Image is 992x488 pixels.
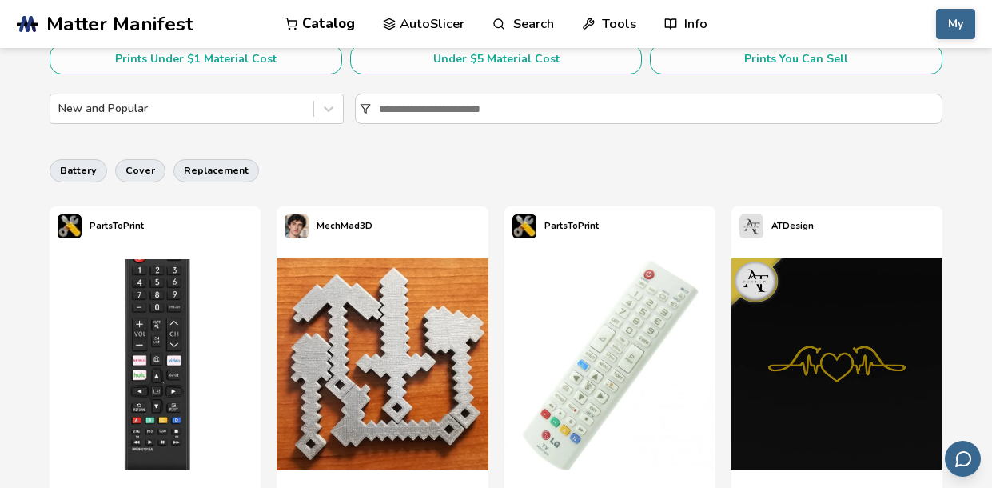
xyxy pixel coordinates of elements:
[285,214,309,238] img: MechMad3D's profile
[50,206,152,246] a: PartsToPrint's profilePartsToPrint
[46,13,193,35] span: Matter Manifest
[504,206,607,246] a: PartsToPrint's profilePartsToPrint
[771,218,814,234] p: ATDesign
[945,441,981,477] button: Send feedback via email
[173,159,259,182] button: replacement
[277,206,380,246] a: MechMad3D's profileMechMad3D
[512,214,536,238] img: PartsToPrint's profile
[936,9,975,39] button: My
[731,206,822,246] a: ATDesign's profileATDesign
[50,44,342,74] button: Prints Under $1 Material Cost
[58,214,82,238] img: PartsToPrint's profile
[350,44,643,74] button: Under $5 Material Cost
[50,159,107,182] button: battery
[739,214,763,238] img: ATDesign's profile
[544,218,599,234] p: PartsToPrint
[90,218,144,234] p: PartsToPrint
[650,44,942,74] button: Prints You Can Sell
[317,218,372,234] p: MechMad3D
[115,159,165,182] button: cover
[58,102,62,115] input: New and Popular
